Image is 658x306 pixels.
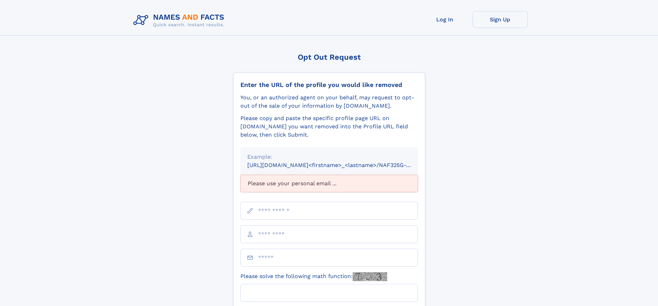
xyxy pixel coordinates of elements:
div: Enter the URL of the profile you would like removed [240,81,418,89]
div: Please copy and paste the specific profile page URL on [DOMAIN_NAME] you want removed into the Pr... [240,114,418,139]
img: Logo Names and Facts [131,11,230,30]
div: Opt Out Request [233,53,425,61]
label: Please solve the following math function: [240,272,387,281]
div: You, or an authorized agent on your behalf, may request to opt-out of the sale of your informatio... [240,93,418,110]
a: Sign Up [473,11,528,28]
a: Log In [417,11,473,28]
small: [URL][DOMAIN_NAME]<firstname>_<lastname>/NAF325G-xxxxxxxx [247,162,431,168]
div: Example: [247,153,411,161]
div: Please use your personal email ... [240,175,418,192]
